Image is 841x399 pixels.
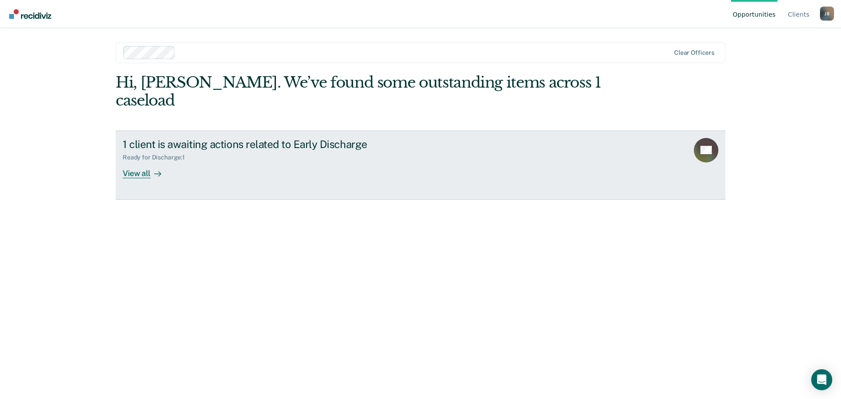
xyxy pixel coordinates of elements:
div: Clear officers [674,49,714,56]
div: Hi, [PERSON_NAME]. We’ve found some outstanding items across 1 caseload [116,74,604,109]
img: Recidiviz [9,9,51,19]
a: 1 client is awaiting actions related to Early DischargeReady for Discharge:1View all [116,131,725,200]
div: Open Intercom Messenger [811,369,832,390]
div: 1 client is awaiting actions related to Early Discharge [123,138,430,151]
div: J B [820,7,834,21]
div: Ready for Discharge : 1 [123,154,192,161]
button: Profile dropdown button [820,7,834,21]
div: View all [123,161,172,178]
